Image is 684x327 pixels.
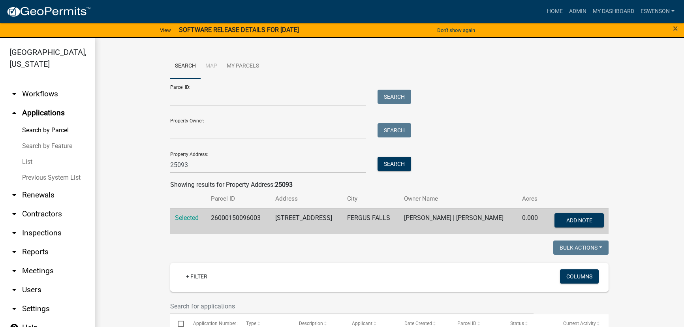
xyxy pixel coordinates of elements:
a: Selected [175,214,199,222]
div: Showing results for Property Address: [170,180,609,190]
button: Don't show again [434,24,478,37]
a: My Dashboard [590,4,637,19]
th: Address [271,190,342,208]
span: Application Number [193,321,236,326]
strong: SOFTWARE RELEASE DETAILS FOR [DATE] [179,26,299,34]
button: Bulk Actions [553,241,609,255]
a: My Parcels [222,54,264,79]
span: Status [510,321,524,326]
i: arrow_drop_down [9,209,19,219]
button: Close [673,24,678,33]
span: Description [299,321,323,326]
span: Add Note [566,217,592,223]
button: Add Note [554,213,604,227]
i: arrow_drop_down [9,304,19,314]
i: arrow_drop_down [9,190,19,200]
span: Type [246,321,256,326]
td: [STREET_ADDRESS] [271,208,342,234]
button: Search [378,123,411,137]
button: Search [378,90,411,104]
span: Parcel ID [457,321,476,326]
span: Date Created [404,321,432,326]
button: Search [378,157,411,171]
i: arrow_drop_down [9,266,19,276]
span: × [673,23,678,34]
th: Parcel ID [206,190,271,208]
i: arrow_drop_down [9,89,19,99]
span: Current Activity [563,321,596,326]
td: FERGUS FALLS [342,208,399,234]
input: Search for applications [170,298,534,314]
a: Admin [566,4,590,19]
button: Columns [560,269,599,284]
td: [PERSON_NAME] | [PERSON_NAME] [399,208,517,234]
span: Applicant [351,321,372,326]
a: + Filter [180,269,214,284]
a: View [157,24,174,37]
i: arrow_drop_down [9,228,19,238]
i: arrow_drop_down [9,285,19,295]
a: eswenson [637,4,678,19]
th: Acres [517,190,545,208]
td: 0.000 [517,208,545,234]
a: Search [170,54,201,79]
i: arrow_drop_down [9,247,19,257]
a: Home [544,4,566,19]
i: arrow_drop_up [9,108,19,118]
th: City [342,190,399,208]
th: Owner Name [399,190,517,208]
strong: 25093 [275,181,293,188]
td: 26000150096003 [206,208,271,234]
